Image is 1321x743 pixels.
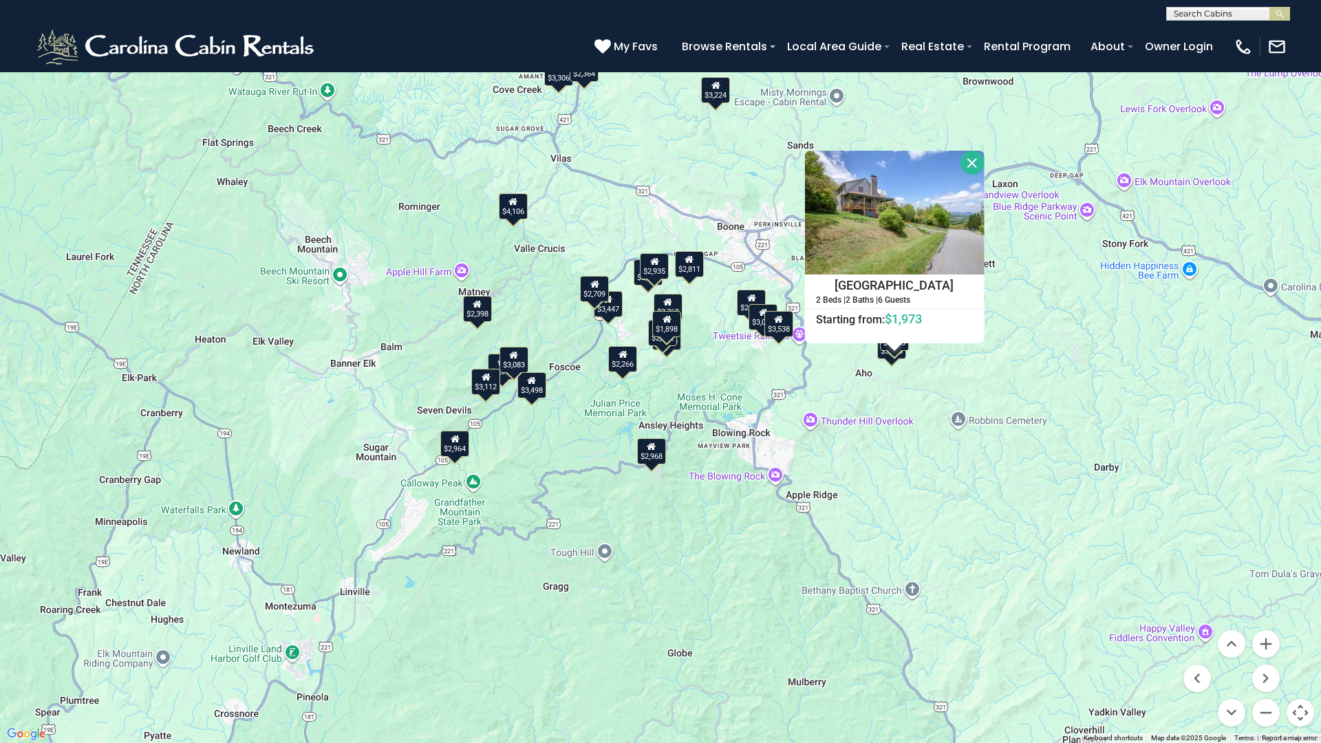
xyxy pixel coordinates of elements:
[878,296,910,305] h5: 6 Guests
[594,38,661,56] a: My Favs
[675,34,774,58] a: Browse Rentals
[805,274,985,327] a: [GEOGRAPHIC_DATA] 6 Guests Starting from:$1,973
[1084,34,1132,58] a: About
[1138,34,1220,58] a: Owner Login
[614,38,658,55] span: My Favs
[960,151,984,175] button: Close
[34,26,320,67] img: White-1-2.png
[806,275,984,296] h4: [GEOGRAPHIC_DATA]
[1234,37,1253,56] img: phone-regular-white.png
[894,34,971,58] a: Real Estate
[885,312,922,326] span: $1,973
[877,333,906,359] div: $3,650
[806,312,984,326] h6: Starting from:
[1252,630,1280,658] button: Zoom in
[977,34,1077,58] a: Rental Program
[1267,37,1287,56] img: mail-regular-white.png
[780,34,888,58] a: Local Area Guide
[1218,630,1245,658] button: Move up
[805,151,985,274] img: Summit Haven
